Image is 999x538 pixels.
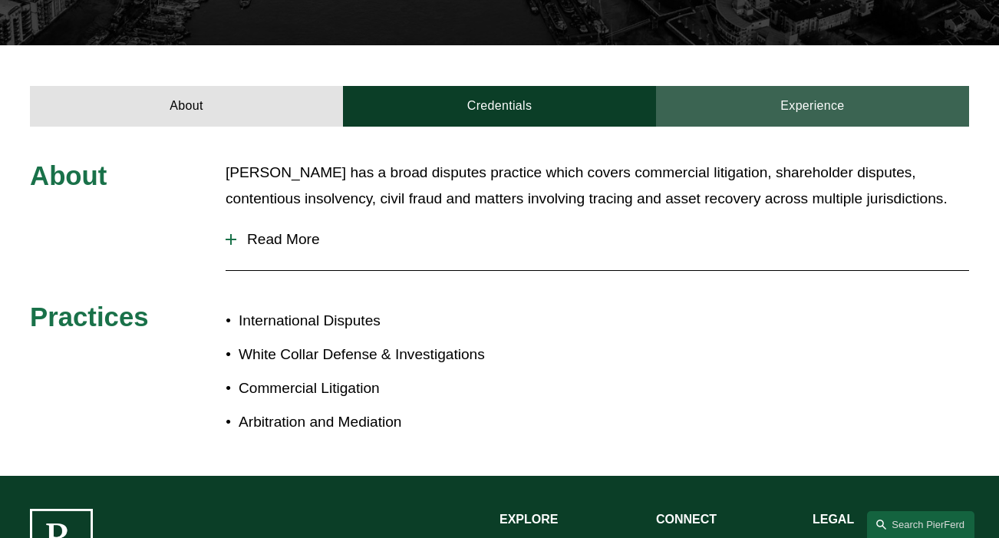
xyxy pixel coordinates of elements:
[499,513,558,526] strong: EXPLORE
[30,86,343,127] a: About
[656,513,717,526] strong: CONNECT
[867,511,974,538] a: Search this site
[239,409,499,435] p: Arbitration and Mediation
[239,308,499,334] p: International Disputes
[813,513,854,526] strong: LEGAL
[239,375,499,401] p: Commercial Litigation
[30,302,149,332] span: Practices
[236,231,969,248] span: Read More
[226,219,969,259] button: Read More
[656,86,969,127] a: Experience
[239,342,499,368] p: White Collar Defense & Investigations
[30,161,107,190] span: About
[343,86,656,127] a: Credentials
[226,160,969,213] p: [PERSON_NAME] has a broad disputes practice which covers commercial litigation, shareholder dispu...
